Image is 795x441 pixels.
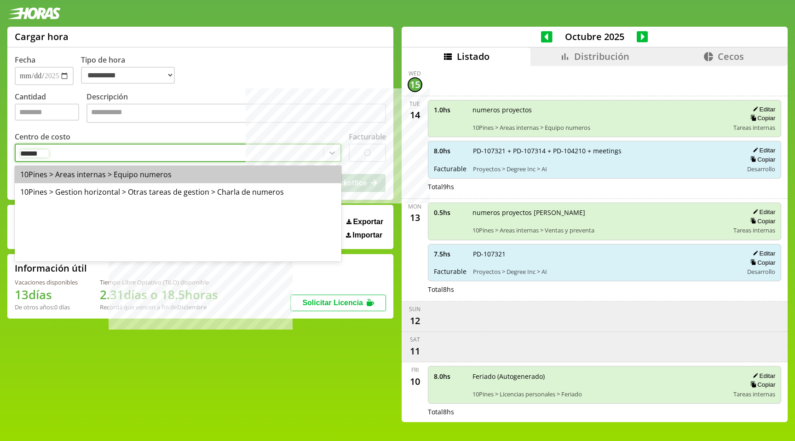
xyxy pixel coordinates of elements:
button: Editar [750,372,775,380]
span: Desarrollo [747,165,775,173]
div: Fri [411,366,419,374]
div: Total 8 hs [428,285,782,294]
span: Facturable [434,164,467,173]
div: 12 [408,313,422,328]
span: Facturable [434,267,467,276]
div: Wed [409,70,421,77]
span: 1.0 hs [434,105,466,114]
label: Cantidad [15,92,86,125]
span: Listado [457,50,490,63]
span: 7.5 hs [434,250,467,258]
span: 10Pines > Licencias personales > Feriado [472,390,727,398]
button: Editar [750,146,775,154]
button: Copiar [748,114,775,122]
span: PD-107321 + PD-107314 + PD-104210 + meetings [473,146,737,155]
button: Copiar [748,217,775,225]
span: 0.5 hs [434,208,466,217]
span: Feriado (Autogenerado) [472,372,727,381]
button: Editar [750,105,775,113]
div: 10Pines > Gestion horizontal > Otras tareas de gestion > Charla de numeros [15,183,341,201]
span: 8.0 hs [434,372,466,381]
div: 10 [408,374,422,389]
span: Exportar [353,218,383,226]
span: Tareas internas [733,123,775,132]
div: Sat [410,336,420,343]
span: Octubre 2025 [553,30,637,43]
span: Solicitar Licencia [302,299,363,307]
textarea: Descripción [86,104,386,123]
span: Distribución [574,50,629,63]
button: Copiar [748,156,775,163]
div: Tiempo Libre Optativo (TiLO) disponible [100,278,218,286]
span: 8.0 hs [434,146,467,155]
div: 10Pines > Areas internas > Equipo numeros [15,166,341,183]
div: Recordá que vencen a fin de [100,303,218,311]
div: Mon [408,203,421,210]
div: 14 [408,108,422,122]
button: Solicitar Licencia [290,295,386,311]
b: Diciembre [177,303,207,311]
div: Vacaciones disponibles [15,278,78,286]
span: Proyectos > Degree Inc > AI [473,165,737,173]
button: Editar [750,208,775,216]
button: Copiar [748,381,775,389]
div: 11 [408,343,422,358]
span: Importar [352,231,382,239]
div: scrollable content [402,66,788,421]
input: Cantidad [15,104,79,121]
h2: Información útil [15,262,87,274]
div: De otros años: 0 días [15,303,78,311]
div: Total 9 hs [428,182,782,191]
div: 13 [408,210,422,225]
span: numeros proyectos [PERSON_NAME] [472,208,727,217]
span: PD-107321 [473,250,737,258]
span: Desarrollo [747,267,775,276]
div: 15 [408,77,422,92]
label: Facturable [349,132,386,142]
span: Tareas internas [733,226,775,234]
label: Tipo de hora [81,55,182,85]
select: Tipo de hora [81,67,175,84]
span: Proyectos > Degree Inc > AI [473,267,737,276]
span: numeros proyectos [472,105,727,114]
div: Total 8 hs [428,407,782,416]
span: Tareas internas [733,390,775,398]
img: logotipo [7,7,61,19]
label: Fecha [15,55,35,65]
span: 10Pines > Areas internas > Equipo numeros [472,123,727,132]
span: Cecos [718,50,744,63]
h1: 13 días [15,286,78,303]
div: Tue [409,100,420,108]
h1: Cargar hora [15,30,69,43]
label: Descripción [86,92,386,125]
h1: 2.31 días o 18.5 horas [100,286,218,303]
button: Editar [750,250,775,257]
button: Exportar [344,217,386,226]
button: Copiar [748,259,775,267]
div: Sun [409,305,421,313]
span: 10Pines > Areas internas > Ventas y preventa [472,226,727,234]
label: Centro de costo [15,132,70,142]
